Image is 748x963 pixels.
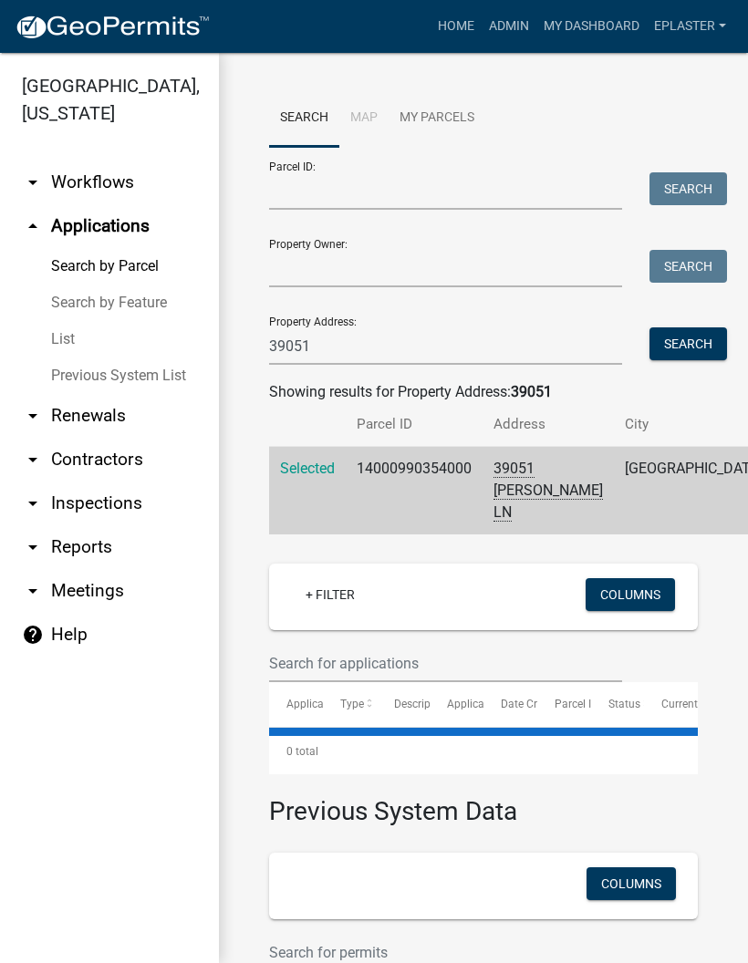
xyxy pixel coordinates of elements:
datatable-header-cell: Status [591,682,645,726]
a: Home [431,9,482,44]
i: help [22,624,44,646]
i: arrow_drop_down [22,492,44,514]
button: Search [649,250,727,283]
th: Parcel ID [346,403,483,446]
button: Columns [586,578,675,611]
h3: Previous System Data [269,774,698,831]
datatable-header-cell: Applicant [430,682,483,726]
span: Description [394,698,450,710]
datatable-header-cell: Current Activity [644,682,698,726]
a: eplaster [647,9,733,44]
i: arrow_drop_up [22,215,44,237]
span: Parcel ID [555,698,598,710]
i: arrow_drop_down [22,580,44,602]
datatable-header-cell: Type [323,682,377,726]
strong: 39051 [511,383,552,400]
span: Applicant [447,698,494,710]
i: arrow_drop_down [22,449,44,471]
span: Current Activity [661,698,737,710]
a: Search [269,89,339,148]
a: Admin [482,9,536,44]
div: 0 total [269,729,698,774]
span: Application Number [286,698,386,710]
a: + Filter [291,578,369,611]
td: 14000990354000 [346,447,483,535]
a: Selected [280,460,335,477]
datatable-header-cell: Date Created [483,682,537,726]
datatable-header-cell: Parcel ID [537,682,591,726]
a: My Parcels [389,89,485,148]
span: Status [608,698,640,710]
button: Columns [587,867,676,900]
div: Showing results for Property Address: [269,381,698,403]
th: Address [483,403,614,446]
i: arrow_drop_down [22,536,44,558]
a: My Dashboard [536,9,647,44]
button: Search [649,172,727,205]
button: Search [649,327,727,360]
span: Date Created [501,698,565,710]
i: arrow_drop_down [22,405,44,427]
i: arrow_drop_down [22,171,44,193]
input: Search for applications [269,645,622,682]
span: Type [340,698,364,710]
datatable-header-cell: Application Number [269,682,323,726]
datatable-header-cell: Description [377,682,431,726]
